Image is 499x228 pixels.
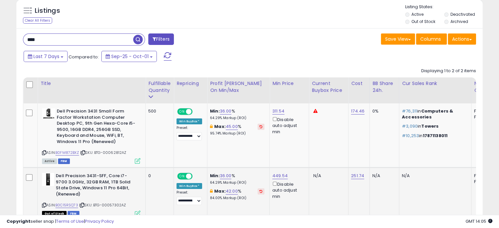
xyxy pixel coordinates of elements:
p: 64.29% Markup (ROI) [210,116,264,120]
a: 42.00 [226,188,238,195]
button: Filters [148,33,174,45]
button: Columns [416,33,447,45]
span: Columns [420,36,441,42]
label: Active [411,11,424,17]
a: 36.00 [220,173,232,179]
div: Clear All Filters [23,17,52,24]
div: % [210,124,264,136]
span: Towers [421,123,439,129]
img: 41uDcoJI-aL._SL40_.jpg [42,173,54,186]
div: 0 [148,173,169,179]
span: | SKU: BTG-00062812AZ [80,150,127,155]
div: N/A [402,173,466,179]
div: FBM: 0 [474,114,496,120]
a: 36.00 [220,108,232,114]
label: Deactivated [450,11,475,17]
button: Actions [448,33,476,45]
span: ON [178,109,186,114]
b: Min: [210,108,220,114]
span: Last 7 Days [33,53,59,60]
div: Fulfillable Quantity [148,80,171,94]
div: Title [40,80,143,87]
label: Out of Stock [411,19,435,24]
span: 2025-10-14 14:05 GMT [466,218,492,224]
b: Dell Precision 3431 Small Form Factor Workstation Computer Desktop PC, 9th Gen Hexa-Core i5-9500,... [57,108,136,146]
div: BB Share 24h. [372,80,396,94]
div: Win BuyBox * [177,183,202,189]
span: Compared to: [69,54,99,60]
div: Displaying 1 to 2 of 2 items [421,68,476,74]
div: Disable auto adjust min [272,180,304,199]
button: Last 7 Days [24,51,68,62]
div: FBA: 0 [474,108,496,114]
div: Preset: [177,126,202,140]
div: Current Buybox Price [312,80,345,94]
a: Terms of Use [56,218,84,224]
div: Disable auto adjust min [272,116,304,135]
span: OFF [192,109,202,114]
i: This overrides the store level max markup for this listing [210,189,213,193]
p: 64.29% Markup (ROI) [210,180,264,185]
a: 45.00 [226,123,238,130]
span: ON [178,174,186,179]
div: 0% [372,108,394,114]
span: | SKU: BTG-00057302AZ [79,202,126,208]
div: Num of Comp. [474,80,498,94]
strong: Copyright [7,218,31,224]
span: 17871138011 [423,133,447,139]
p: in [402,133,466,139]
b: Dell Precision 3431-SFF, Core i7-9700 3.0GHz, 32GB RAM, 1TB Solid State Drive, Windows 11 Pro 64B... [56,173,135,199]
p: in [402,123,466,129]
div: 500 [148,108,169,114]
button: Save View [381,33,415,45]
span: FBM [58,158,70,164]
h5: Listings [35,6,60,15]
b: Min: [210,173,220,179]
div: FBA: n/a [474,173,496,179]
p: 95.74% Markup (ROI) [210,131,264,136]
i: Revert to store-level Max Markup [260,190,262,193]
div: ASIN: [42,108,140,163]
span: #76,311 [402,108,417,114]
img: 41XO3MRlwQL._SL40_.jpg [42,108,55,119]
a: 174.46 [351,108,364,114]
button: Sep-25 - Oct-01 [101,51,157,62]
div: N/A [372,173,394,179]
div: Repricing [177,80,204,87]
p: 84.00% Markup (ROI) [210,196,264,200]
span: Sep-25 - Oct-01 [111,53,149,60]
div: Cur Sales Rank [402,80,468,87]
div: % [210,108,264,120]
div: Profit [PERSON_NAME] on Min/Max [210,80,267,94]
span: #10,253 [402,133,419,139]
div: Win BuyBox * [177,118,202,124]
span: All listings currently available for purchase on Amazon [42,158,57,164]
span: Computers & Accessories [402,108,453,120]
span: #3,090 [402,123,418,129]
div: Cost [351,80,367,87]
a: 251.74 [351,173,364,179]
div: seller snap | | [7,218,114,225]
span: OFF [192,174,202,179]
p: Listing States: [405,4,483,10]
label: Archived [450,19,468,24]
p: in [402,108,466,120]
div: Min Price [272,80,306,87]
a: 311.54 [272,108,284,114]
div: Preset: [177,190,202,205]
a: 449.54 [272,173,288,179]
b: Max: [214,188,226,194]
b: Max: [214,123,226,130]
th: The percentage added to the cost of goods (COGS) that forms the calculator for Min & Max prices. [207,77,270,103]
div: FBM: n/a [474,179,496,185]
a: B0C15RSQ73 [55,202,78,208]
div: % [210,173,264,185]
div: % [210,188,264,200]
a: Privacy Policy [85,218,114,224]
a: B0FM872BXZ [55,150,79,155]
span: N/A [313,173,321,179]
